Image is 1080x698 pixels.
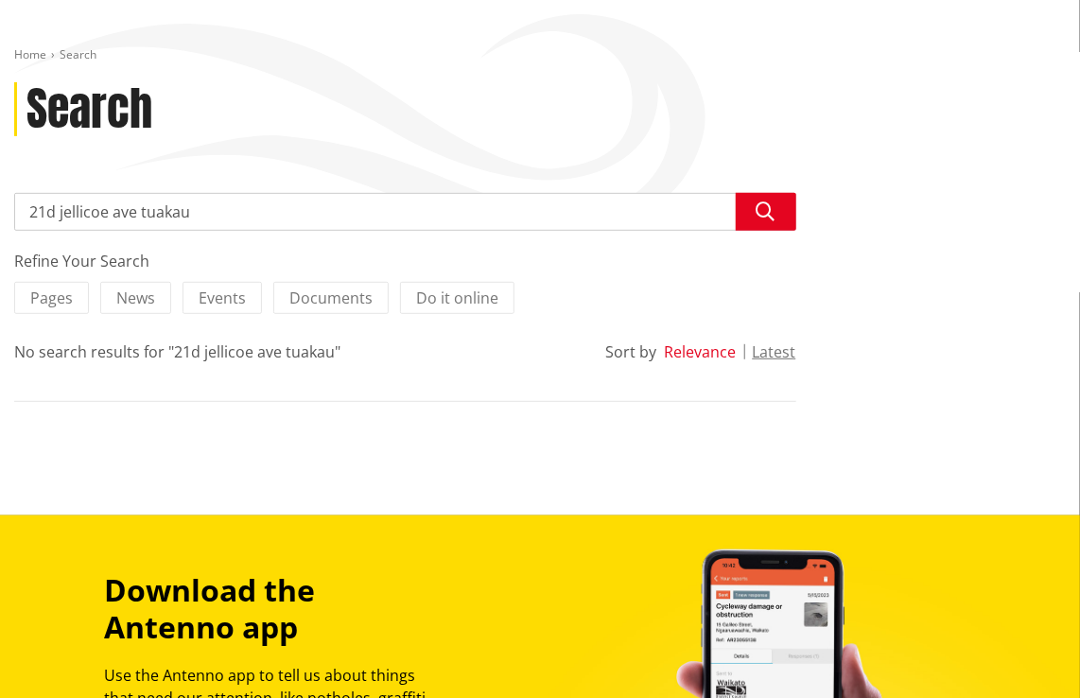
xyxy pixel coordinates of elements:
div: Sort by [606,340,657,363]
button: Relevance [665,343,737,360]
div: Refine Your Search [14,250,796,272]
span: Search [60,46,96,62]
h1: Search [26,82,152,137]
button: Latest [753,343,796,360]
nav: breadcrumb [14,47,1066,63]
span: Documents [289,288,373,308]
span: Do it online [416,288,498,308]
iframe: Messenger Launcher [993,619,1061,687]
a: Home [14,46,46,62]
div: No search results for "21d jellicoe ave tuakau" [14,340,340,363]
input: Search input [14,193,796,231]
h3: Download the Antenno app [104,572,436,645]
span: Events [199,288,246,308]
span: Pages [30,288,73,308]
span: News [116,288,155,308]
